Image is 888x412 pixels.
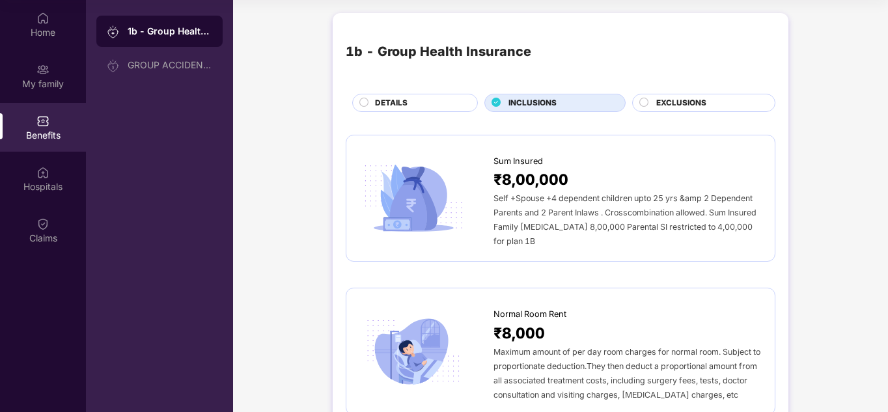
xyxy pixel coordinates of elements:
[493,155,543,168] span: Sum Insured
[36,12,49,25] img: svg+xml;base64,PHN2ZyBpZD0iSG9tZSIgeG1sbnM9Imh0dHA6Ly93d3cudzMub3JnLzIwMDAvc3ZnIiB3aWR0aD0iMjAiIG...
[107,25,120,38] img: svg+xml;base64,PHN2ZyB3aWR0aD0iMjAiIGhlaWdodD0iMjAiIHZpZXdCb3g9IjAgMCAyMCAyMCIgZmlsbD0ibm9uZSIgeG...
[508,97,557,109] span: INCLUSIONS
[493,347,760,400] span: Maximum amount of per day room charges for normal room. Subject to proportionate deduction.They t...
[36,166,49,179] img: svg+xml;base64,PHN2ZyBpZD0iSG9zcGl0YWxzIiB4bWxucz0iaHR0cDovL3d3dy53My5vcmcvMjAwMC9zdmciIHdpZHRoPS...
[36,115,49,128] img: svg+xml;base64,PHN2ZyBpZD0iQmVuZWZpdHMiIHhtbG5zPSJodHRwOi8vd3d3LnczLm9yZy8yMDAwL3N2ZyIgd2lkdGg9Ij...
[128,25,212,38] div: 1b - Group Health Insurance
[656,97,706,109] span: EXCLUSIONS
[36,63,49,76] img: svg+xml;base64,PHN2ZyB3aWR0aD0iMjAiIGhlaWdodD0iMjAiIHZpZXdCb3g9IjAgMCAyMCAyMCIgZmlsbD0ibm9uZSIgeG...
[36,217,49,230] img: svg+xml;base64,PHN2ZyBpZD0iQ2xhaW0iIHhtbG5zPSJodHRwOi8vd3d3LnczLm9yZy8yMDAwL3N2ZyIgd2lkdGg9IjIwIi...
[493,193,756,246] span: Self +Spouse +4 dependent children upto 25 yrs &amp 2 Dependent Parents and 2 Parent Inlaws . Cro...
[346,42,531,62] div: 1b - Group Health Insurance
[359,161,467,236] img: icon
[493,308,566,321] span: Normal Room Rent
[359,314,467,389] img: icon
[128,60,212,70] div: GROUP ACCIDENTAL INSURANCE
[107,59,120,72] img: svg+xml;base64,PHN2ZyB3aWR0aD0iMjAiIGhlaWdodD0iMjAiIHZpZXdCb3g9IjAgMCAyMCAyMCIgZmlsbD0ibm9uZSIgeG...
[493,322,545,345] span: ₹8,000
[375,97,408,109] span: DETAILS
[493,168,568,191] span: ₹8,00,000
